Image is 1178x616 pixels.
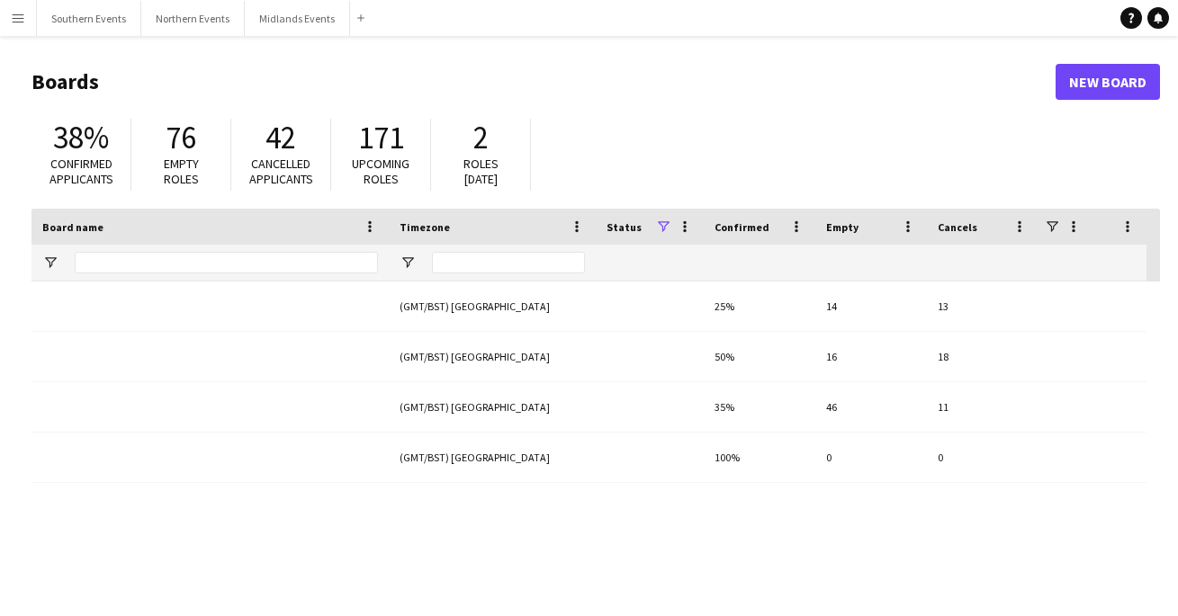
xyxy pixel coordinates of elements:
[389,281,596,331] div: (GMT/BST) [GEOGRAPHIC_DATA]
[249,156,313,187] span: Cancelled applicants
[432,252,585,273] input: Timezone Filter Input
[826,220,859,234] span: Empty
[1056,64,1160,100] a: New Board
[53,118,109,157] span: 38%
[42,220,103,234] span: Board name
[704,382,815,432] div: 35%
[400,220,450,234] span: Timezone
[463,156,499,187] span: Roles [DATE]
[927,433,1039,482] div: 0
[927,332,1039,381] div: 18
[607,220,642,234] span: Status
[75,252,378,273] input: Board name Filter Input
[265,118,296,157] span: 42
[166,118,196,157] span: 76
[389,332,596,381] div: (GMT/BST) [GEOGRAPHIC_DATA]
[164,156,199,187] span: Empty roles
[815,433,927,482] div: 0
[245,1,350,36] button: Midlands Events
[358,118,404,157] span: 171
[473,118,489,157] span: 2
[352,156,409,187] span: Upcoming roles
[389,433,596,482] div: (GMT/BST) [GEOGRAPHIC_DATA]
[704,281,815,331] div: 25%
[400,254,416,271] button: Open Filter Menu
[49,156,113,187] span: Confirmed applicants
[704,332,815,381] div: 50%
[938,220,977,234] span: Cancels
[42,254,58,271] button: Open Filter Menu
[389,382,596,432] div: (GMT/BST) [GEOGRAPHIC_DATA]
[31,68,1056,95] h1: Boards
[815,281,927,331] div: 14
[37,1,141,36] button: Southern Events
[815,382,927,432] div: 46
[715,220,769,234] span: Confirmed
[704,433,815,482] div: 100%
[815,332,927,381] div: 16
[927,382,1039,432] div: 11
[141,1,245,36] button: Northern Events
[927,281,1039,331] div: 13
